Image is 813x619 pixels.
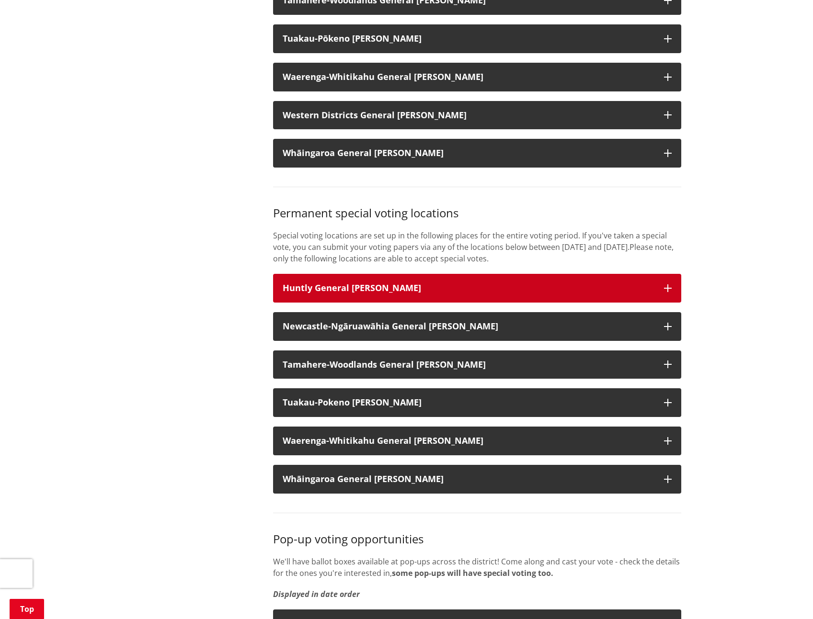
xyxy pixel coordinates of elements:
[283,435,483,446] strong: Waerenga-Whitikahu General [PERSON_NAME]
[769,579,803,613] iframe: Messenger Launcher
[283,109,467,121] strong: Western Districts General [PERSON_NAME]
[283,147,444,158] strong: Whāingaroa General [PERSON_NAME]
[283,320,498,332] strong: Newcastle-Ngāruawāhia General [PERSON_NAME]
[273,24,681,53] button: Tuakau-Pōkeno [PERSON_NAME]
[273,312,681,341] button: Newcastle-Ngāruawāhia General [PERSON_NAME]
[273,350,681,379] button: Tamahere-Woodlands General [PERSON_NAME]
[273,139,681,168] button: Whāingaroa General [PERSON_NAME]
[283,396,422,408] strong: Tuakau-Pokeno [PERSON_NAME]
[273,589,360,599] strong: Displayed in date order
[273,556,681,579] p: We'll have ballot boxes available at pop-ups across the district! Come along and cast your vote -...
[283,34,654,44] h3: Tuakau-Pōkeno [PERSON_NAME]
[283,359,486,370] strong: Tamahere-Woodlands General [PERSON_NAME]
[273,101,681,130] button: Western Districts General [PERSON_NAME]
[273,206,681,220] h3: Permanent special voting locations
[273,274,681,303] button: Huntly General [PERSON_NAME]
[273,230,681,264] p: Special voting locations are set up in the following places for the entire voting period. If you'...
[273,532,681,546] h3: Pop-up voting opportunities
[10,599,44,619] a: Top
[392,568,553,578] strong: some pop-ups will have special voting too.
[273,63,681,91] button: Waerenga-Whitikahu General [PERSON_NAME]
[297,242,630,252] span: ou can submit your voting papers via any of the locations below between [DATE] and [DATE].
[283,473,444,484] strong: Whāingaroa General [PERSON_NAME]
[273,388,681,417] button: Tuakau-Pokeno [PERSON_NAME]
[283,282,421,293] strong: Huntly General [PERSON_NAME]
[273,427,681,455] button: Waerenga-Whitikahu General [PERSON_NAME]
[283,71,483,82] strong: Waerenga-Whitikahu General [PERSON_NAME]
[273,465,681,494] button: Whāingaroa General [PERSON_NAME]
